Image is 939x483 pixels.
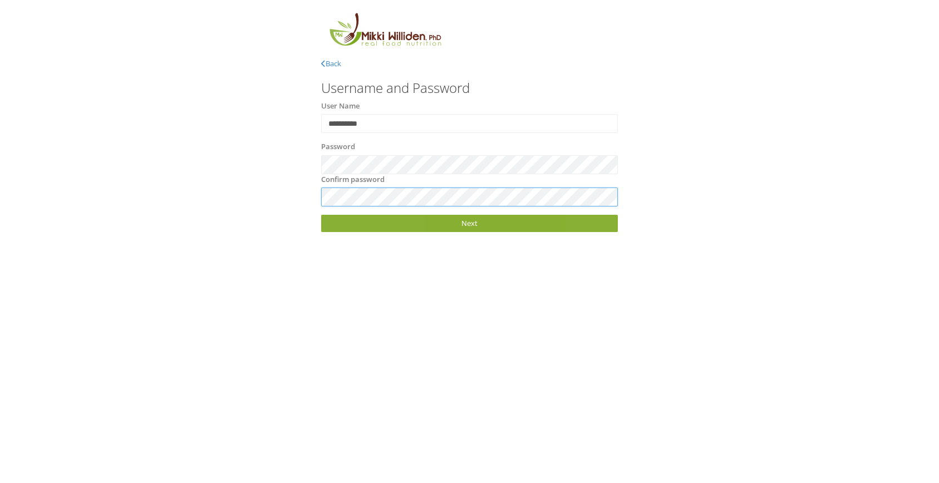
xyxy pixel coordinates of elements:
[321,101,360,112] label: User Name
[321,174,385,185] label: Confirm password
[321,11,448,53] img: MikkiLogoMain.png
[321,58,341,68] a: Back
[321,81,617,95] h3: Username and Password
[321,215,617,232] a: Next
[321,141,355,152] label: Password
